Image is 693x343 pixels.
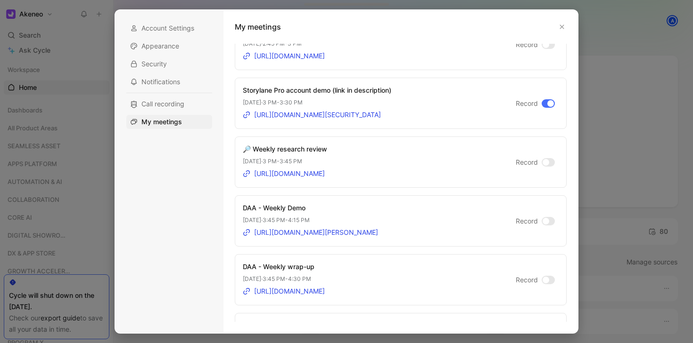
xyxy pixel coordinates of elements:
[516,39,538,50] span: Record
[141,117,182,127] span: My meetings
[243,215,378,225] p: [DATE] · 3:45 PM - 4:15 PM
[126,115,212,129] div: My meetings
[243,286,325,297] a: [URL][DOMAIN_NAME]
[243,50,325,62] a: [URL][DOMAIN_NAME]
[243,274,325,284] p: [DATE] · 3:45 PM - 4:30 PM
[243,98,391,107] p: [DATE] · 3 PM - 3:30 PM
[243,168,325,179] a: [URL][DOMAIN_NAME]
[141,77,180,87] span: Notifications
[141,41,179,51] span: Appearance
[243,144,327,155] div: 🔎 Weekly research review
[141,24,194,33] span: Account Settings
[243,85,391,96] div: Storylane Pro account demo (link in description)
[243,109,381,120] a: [URL][DOMAIN_NAME][SECURITY_DATA]
[243,261,325,272] div: DAA - Weekly wrap-up
[243,157,327,166] p: [DATE] · 3 PM - 3:45 PM
[141,59,167,69] span: Security
[126,21,212,35] div: Account Settings
[243,202,378,214] div: DAA - Weekly Demo
[126,39,212,53] div: Appearance
[243,39,325,48] p: [DATE] · 2:45 PM - 3 PM
[516,274,538,286] span: Record
[516,215,538,227] span: Record
[243,320,325,331] div: DAA - Weekly wrap-up
[126,97,212,111] div: Call recording
[516,157,538,168] span: Record
[141,99,184,109] span: Call recording
[516,98,538,109] span: Record
[243,227,378,238] a: [URL][DOMAIN_NAME][PERSON_NAME]
[126,57,212,71] div: Security
[126,75,212,89] div: Notifications
[235,21,281,32] h1: My meetings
